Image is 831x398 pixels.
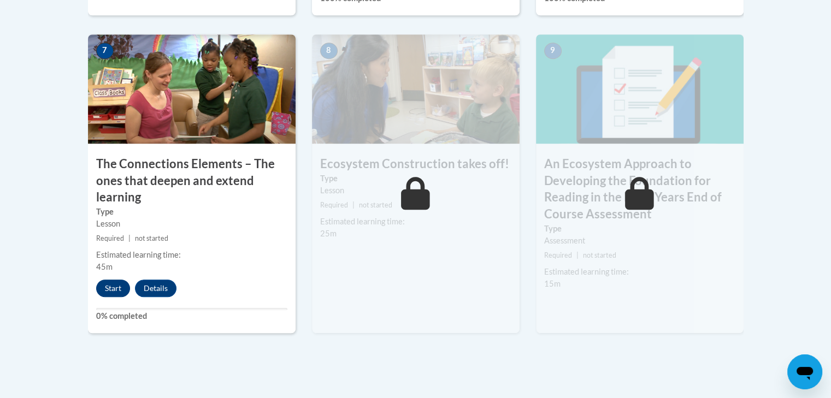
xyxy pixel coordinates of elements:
[96,249,287,261] div: Estimated learning time:
[96,280,130,297] button: Start
[96,218,287,230] div: Lesson
[96,310,287,322] label: 0% completed
[320,173,511,185] label: Type
[320,229,337,238] span: 25m
[96,234,124,242] span: Required
[536,34,744,144] img: Course Image
[128,234,131,242] span: |
[536,156,744,223] h3: An Ecosystem Approach to Developing the Foundation for Reading in the Early Years End of Course A...
[583,251,616,259] span: not started
[544,251,572,259] span: Required
[312,34,520,144] img: Course Image
[320,185,511,197] div: Lesson
[312,156,520,173] h3: Ecosystem Construction takes off!
[544,266,735,278] div: Estimated learning time:
[576,251,579,259] span: |
[544,235,735,247] div: Assessment
[544,223,735,235] label: Type
[320,216,511,228] div: Estimated learning time:
[544,43,562,59] span: 9
[96,206,287,218] label: Type
[359,201,392,209] span: not started
[320,201,348,209] span: Required
[787,354,822,389] iframe: Button to launch messaging window
[88,34,296,144] img: Course Image
[96,262,113,271] span: 45m
[352,201,355,209] span: |
[88,156,296,206] h3: The Connections Elements – The ones that deepen and extend learning
[320,43,338,59] span: 8
[544,279,561,288] span: 15m
[96,43,114,59] span: 7
[135,234,168,242] span: not started
[135,280,176,297] button: Details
